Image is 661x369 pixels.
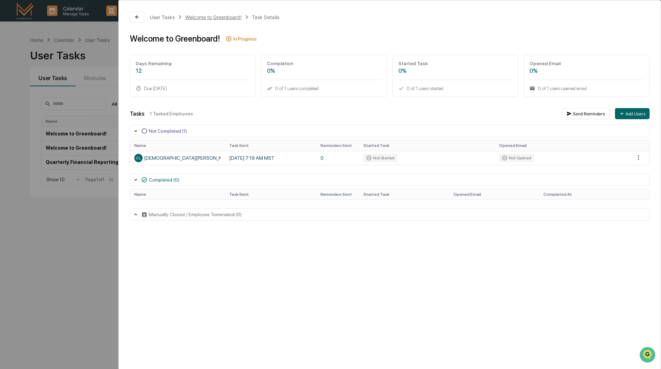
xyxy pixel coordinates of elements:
th: Opened Email [449,189,539,200]
div: Completed (0) [149,177,179,183]
td: 0 [316,151,359,165]
th: Name [130,140,225,151]
div: [DEMOGRAPHIC_DATA][PERSON_NAME] [134,154,221,162]
div: We're available if you need us! [24,60,88,65]
a: 🗄️Attestations [47,85,89,97]
span: Data Lookup [14,100,44,107]
div: 1 Tasked Employees [150,111,556,116]
div: Start new chat [24,53,114,60]
div: Welcome to Greenboard! [185,14,242,20]
div: Tasks [130,111,144,117]
th: Completed At [539,189,631,200]
span: Attestations [57,87,86,94]
div: 0 of 1 users completed [267,86,381,91]
div: Welcome to Greenboard! [130,34,220,44]
div: 0 of 1 users started [398,86,513,91]
td: [DATE] 7:19 AM MST [225,151,316,165]
div: In Progress [233,36,257,42]
span: Pylon [69,117,84,123]
th: Reminders Sent [316,140,359,151]
div: 0% [398,68,513,74]
div: Not Opened [499,154,534,162]
th: Reminders Sent [316,189,359,200]
p: How can we help? [7,15,126,26]
div: Opened Email [529,61,644,66]
div: Started Task [398,61,513,66]
th: Task Sent [225,189,316,200]
iframe: Open customer support [639,346,658,365]
span: Preclearance [14,87,45,94]
span: CL [136,156,141,160]
div: Task Details [252,14,279,20]
div: Due [DATE] [136,86,250,91]
th: Name [130,189,225,200]
div: Completion [267,61,381,66]
a: Powered byPylon [49,117,84,123]
div: 0% [267,68,381,74]
div: 🖐️ [7,88,12,94]
a: 🔎Data Lookup [4,98,46,110]
div: Days Remaining [136,61,250,66]
th: Started Task [359,140,495,151]
img: 1746055101610-c473b297-6a78-478c-a979-82029cc54cd1 [7,53,19,65]
div: User Tasks [150,14,175,20]
div: Not Started [363,154,397,162]
div: Not Completed (1) [149,128,187,134]
th: Task Sent [225,140,316,151]
a: 🖐️Preclearance [4,85,47,97]
div: 0 of 1 users opened email [529,86,644,91]
th: Started Task [359,189,449,200]
button: Add Users [615,108,650,119]
div: Manually Closed / Employee Terminated (0) [149,212,242,217]
div: 0% [529,68,644,74]
div: 12 [136,68,250,74]
button: Start new chat [118,55,126,63]
button: Send Reminders [562,108,609,119]
div: 🗄️ [50,88,56,94]
th: Opened Email [495,140,631,151]
div: 🔎 [7,101,12,107]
